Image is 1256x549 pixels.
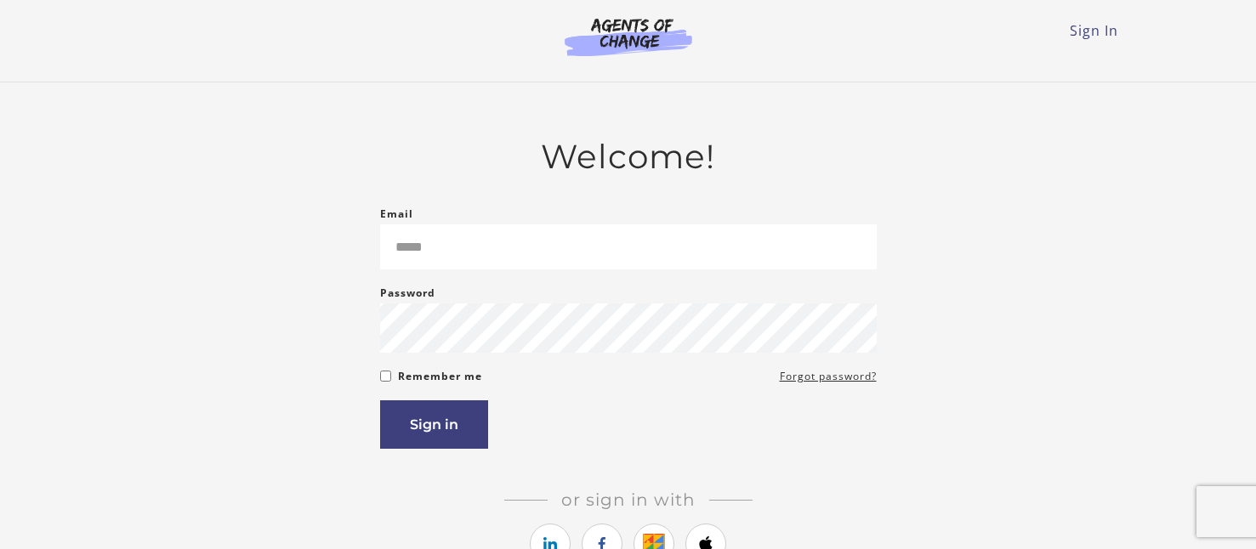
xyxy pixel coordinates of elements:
[380,400,488,449] button: Sign in
[548,490,709,510] span: Or sign in with
[547,17,710,56] img: Agents of Change Logo
[780,366,877,387] a: Forgot password?
[380,283,435,303] label: Password
[380,137,877,177] h2: Welcome!
[398,366,482,387] label: Remember me
[380,204,413,224] label: Email
[1070,21,1118,40] a: Sign In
